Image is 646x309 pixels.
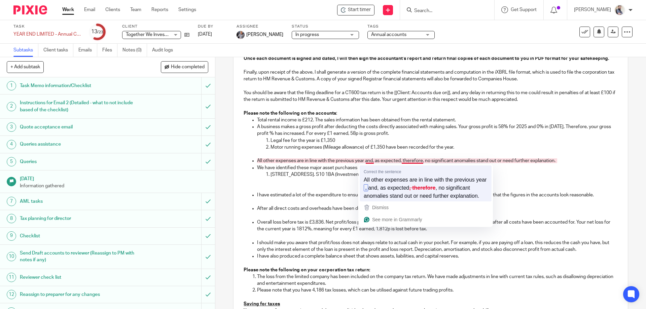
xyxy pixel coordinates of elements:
[7,290,16,299] div: 12
[246,31,283,38] span: [PERSON_NAME]
[20,289,136,300] h1: Reassign to preparer for any changes
[122,44,147,57] a: Notes (0)
[511,7,537,12] span: Get Support
[20,231,136,241] h1: Checklist
[7,61,44,73] button: + Add subtask
[244,268,370,272] strong: Please note the following on your corporation tax return:
[20,196,136,206] h1: AML tasks
[271,144,617,151] p: Motor running expenses (Mileage allowance) of £1,350 have been recorded for the year.
[20,139,136,149] h1: Queries assistance
[20,214,136,224] h1: Tax planning for director
[237,24,283,29] label: Assignee
[20,122,136,132] h1: Quote acceptance email
[105,6,120,13] a: Clients
[20,157,136,167] h1: Queries
[178,6,196,13] a: Settings
[7,122,16,132] div: 3
[7,273,16,282] div: 11
[574,6,611,13] p: [PERSON_NAME]
[244,56,609,61] strong: Once each document is signed and dated, I will then sign the accountant's report and return final...
[171,65,205,70] span: Hide completed
[7,102,16,111] div: 2
[84,6,95,13] a: Email
[122,24,189,29] label: Client
[7,81,16,90] div: 1
[7,252,16,261] div: 10
[257,205,617,212] p: After all direct costs and overheads have been deducted, we arrive at the net loss.
[257,287,617,294] p: Please note that you have 4,186 tax losses, which can be utilised against future trading profits.
[257,239,617,253] p: I should make you aware that profit/loss does not always relate to actual cash in your pocket. Fo...
[97,30,103,34] small: /23
[244,110,617,117] p: :
[130,6,141,13] a: Team
[152,44,178,57] a: Audit logs
[13,24,81,29] label: Task
[13,44,38,57] a: Subtasks
[7,140,16,149] div: 4
[257,117,617,123] p: Total rental income is £212. The sales information has been obtained from the rental statement.
[414,8,474,14] input: Search
[295,32,319,37] span: In progress
[20,98,136,115] h1: Instructions for Email 2 (Detailed - what to not include based of the checklist)
[614,5,625,15] img: Pixie%2002.jpg
[91,28,103,36] div: 13
[244,302,280,306] u: Saving for taxes
[237,31,245,39] img: -%20%20-%20studio@ingrained.co.uk%20for%20%20-20220223%20at%20101413%20-%201W1A2026.jpg
[13,31,81,38] div: YEAR END LIMITED - Annual COMPANY accounts and CT600 return
[7,157,16,166] div: 5
[198,32,212,37] span: [DATE]
[257,219,617,233] p: Overall loss before tax is £3,836. Net profit/loss percentage is a measurement of the profitabili...
[257,253,617,260] p: I have also produced a complete balance sheet that shows assets, liabilities, and capital reserves.
[371,32,406,37] span: Annual accounts
[244,111,336,116] strong: Please note the following on the accounts
[271,137,617,144] p: Legal fee for the year is £1,350
[102,44,117,57] a: Files
[292,24,359,29] label: Status
[198,24,228,29] label: Due by
[7,197,16,206] div: 7
[62,6,74,13] a: Work
[257,164,617,171] p: We have identified these major asset purchases in the year:
[151,6,168,13] a: Reports
[20,183,208,189] p: Information gathered
[13,5,47,14] img: Pixie
[348,6,371,13] span: Start timer
[257,192,617,198] p: I have estimated a lot of the expenditure to ensure that you have claimed as much as possible, bu...
[367,24,435,29] label: Tags
[43,44,73,57] a: Client tasks
[20,174,208,182] h1: [DATE]
[257,123,617,137] p: A business makes a gross profit after deducting the costs directly associated with making sales. ...
[161,61,208,73] button: Hide completed
[7,214,16,223] div: 8
[337,5,374,15] div: Together We Invest Limited - YEAR END LIMITED - Annual COMPANY accounts and CT600 return
[20,248,136,265] h1: Send Draft accounts to reviewer (Reassign to PM with notes if any)
[271,171,617,178] p: [STREET_ADDRESS]. S10 1BA (Investment property): £29,814
[126,32,183,37] span: Together We Invest Limited
[7,231,16,241] div: 9
[20,272,136,282] h1: Reviewer check list
[78,44,97,57] a: Emails
[257,157,617,164] p: All other expenses are in line with the previous year and, as expected, therefore, no significant...
[257,273,617,287] p: The loss from the limited company has been included on the company tax return. We have made adjus...
[244,69,617,83] p: Finally, upon receipt of the above, I shall generate a version of the complete financial statemen...
[244,89,617,103] p: You should be aware that the filing deadline for a CT600 tax return is the [[Client: Accounts due...
[20,81,136,91] h1: Task Memo information/Checklist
